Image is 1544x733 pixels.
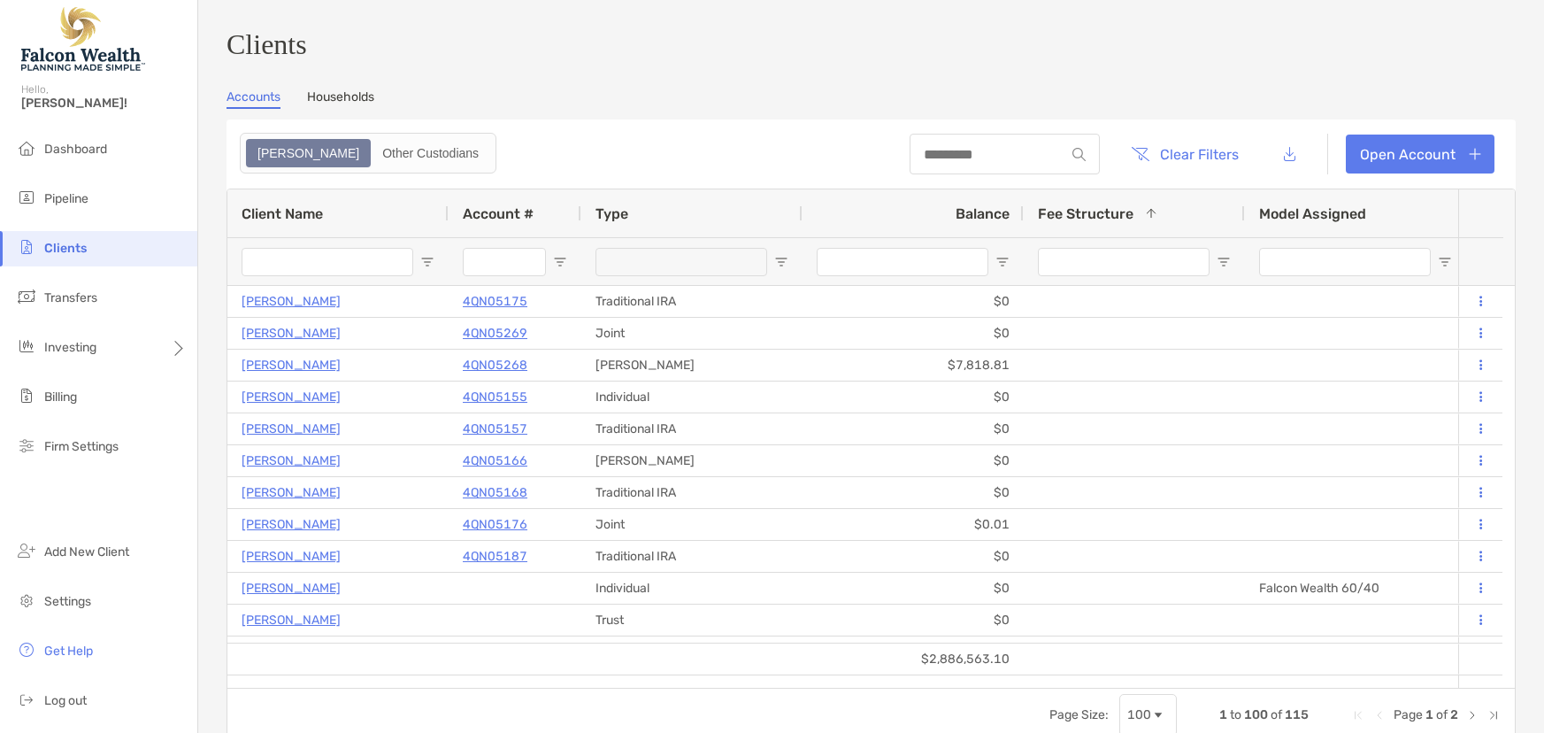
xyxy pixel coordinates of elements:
span: Firm Settings [44,439,119,454]
a: [PERSON_NAME] [242,609,341,631]
a: 4QN05157 [463,418,527,440]
input: Balance Filter Input [817,248,988,276]
a: [PERSON_NAME] [242,354,341,376]
span: Account # [463,205,534,222]
a: 4QN05155 [463,386,527,408]
a: 4QN05168 [463,482,527,504]
input: Client Name Filter Input [242,248,413,276]
img: logout icon [16,689,37,710]
button: Clear Filters [1118,135,1252,174]
button: Open Filter Menu [995,255,1010,269]
div: Traditional IRA [581,477,803,508]
img: dashboard icon [16,137,37,158]
a: [PERSON_NAME] [242,545,341,567]
span: Fee Structure [1038,205,1133,222]
span: Client Name [242,205,323,222]
a: Open Account [1346,135,1494,174]
span: of [1271,707,1282,722]
button: Open Filter Menu [420,255,434,269]
div: $0 [803,286,1024,317]
span: Balance [956,205,1010,222]
span: 100 [1244,707,1268,722]
span: Pipeline [44,191,88,206]
span: to [1230,707,1241,722]
div: 100 [1127,707,1151,722]
a: [PERSON_NAME] [242,513,341,536]
button: Open Filter Menu [1438,255,1452,269]
p: [PERSON_NAME] [242,577,341,599]
span: 1 [1219,707,1227,722]
div: Traditional IRA [581,541,803,572]
span: 115 [1285,707,1309,722]
img: clients icon [16,236,37,258]
a: 4QN05166 [463,450,527,472]
div: Page Size: [1049,707,1109,722]
span: 2 [1450,707,1458,722]
span: 1 [1425,707,1433,722]
span: Investing [44,340,96,355]
span: Get Help [44,644,93,659]
a: Accounts [227,89,280,109]
span: Log out [44,693,87,708]
div: $7,818.81 [803,350,1024,381]
a: [PERSON_NAME] [242,386,341,408]
h3: Clients [227,28,1516,61]
div: $2,886,563.10 [803,644,1024,675]
div: $0 [803,477,1024,508]
div: Individual [581,382,803,413]
div: $0 [803,541,1024,572]
span: Clients [44,241,87,256]
input: Fee Structure Filter Input [1038,248,1210,276]
div: Last Page [1486,708,1501,722]
span: Page [1394,707,1423,722]
div: Next Page [1465,708,1479,722]
p: [PERSON_NAME] [242,641,341,663]
span: Type [595,205,628,222]
div: $0 [803,637,1024,667]
div: First Page [1351,708,1365,722]
span: [PERSON_NAME]! [21,96,187,111]
a: Households [307,89,374,109]
input: Account # Filter Input [463,248,546,276]
span: Settings [44,594,91,609]
p: [PERSON_NAME] [242,418,341,440]
img: billing icon [16,385,37,406]
a: 4QN05269 [463,322,527,344]
span: Transfers [44,290,97,305]
span: Model Assigned [1259,205,1366,222]
div: Zoe [248,141,369,166]
div: [PERSON_NAME] [581,637,803,667]
div: Traditional IRA [581,413,803,444]
div: segmented control [240,133,496,174]
div: Joint [581,318,803,349]
span: of [1436,707,1448,722]
span: Billing [44,390,77,405]
img: get-help icon [16,639,37,660]
a: 4QN05175 [463,290,527,312]
div: Traditional IRA [581,286,803,317]
a: 4QN05104 [463,641,527,663]
p: [PERSON_NAME] [242,290,341,312]
div: Other Custodians [373,141,488,166]
p: 4QN05268 [463,354,527,376]
div: $0 [803,605,1024,636]
img: Falcon Wealth Planning Logo [21,7,145,71]
a: 4QN05187 [463,545,527,567]
img: input icon [1072,148,1086,161]
input: Model Assigned Filter Input [1259,248,1431,276]
div: $0 [803,413,1024,444]
div: Joint [581,509,803,540]
div: Previous Page [1372,708,1387,722]
a: [PERSON_NAME] [242,450,341,472]
div: [PERSON_NAME] [581,445,803,476]
img: investing icon [16,336,37,357]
